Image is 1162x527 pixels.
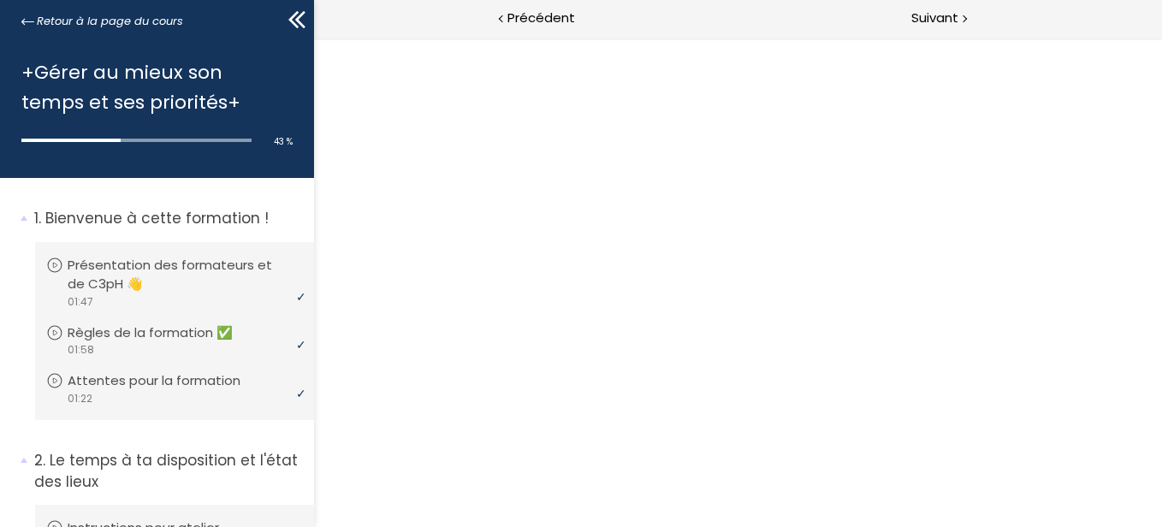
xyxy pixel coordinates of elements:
span: 2. [34,450,45,471]
p: Le temps à ta disposition et l'état des lieux [34,450,301,492]
span: Précédent [507,8,575,29]
a: Retour à la page du cours [21,12,183,31]
p: Règles de la formation ✅ [68,323,258,342]
span: 1. [34,208,41,229]
span: Suivant [911,8,958,29]
iframe: chat widget [9,489,183,527]
p: Présentation des formateurs et de C3pH 👋 [68,256,299,293]
h1: +Gérer au mieux son temps et ses priorités+ [21,57,284,117]
span: 43 % [274,135,293,148]
span: 01:22 [67,391,92,406]
span: 01:58 [67,342,94,358]
span: Retour à la page du cours [37,12,183,31]
span: 01:47 [67,294,93,310]
p: Bienvenue à cette formation ! [34,208,301,229]
p: Attentes pour la formation [68,371,266,390]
